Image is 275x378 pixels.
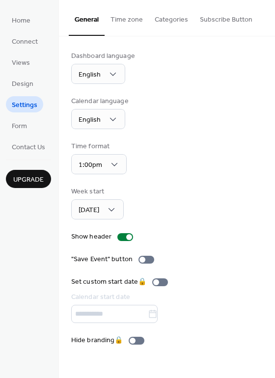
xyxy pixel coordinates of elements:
[79,113,101,127] span: English
[12,121,27,132] span: Form
[6,138,51,155] a: Contact Us
[79,68,101,81] span: English
[6,54,36,70] a: Views
[6,12,36,28] a: Home
[12,100,37,110] span: Settings
[12,58,30,68] span: Views
[71,96,129,107] div: Calendar language
[71,141,125,152] div: Time format
[12,37,38,47] span: Connect
[79,159,102,172] span: 1:00pm
[6,33,44,49] a: Connect
[12,16,30,26] span: Home
[71,232,111,242] div: Show header
[12,142,45,153] span: Contact Us
[71,254,133,265] div: "Save Event" button
[6,117,33,134] a: Form
[13,175,44,185] span: Upgrade
[79,204,99,217] span: [DATE]
[71,51,135,61] div: Dashboard language
[6,96,43,112] a: Settings
[6,75,39,91] a: Design
[71,187,122,197] div: Week start
[6,170,51,188] button: Upgrade
[12,79,33,89] span: Design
